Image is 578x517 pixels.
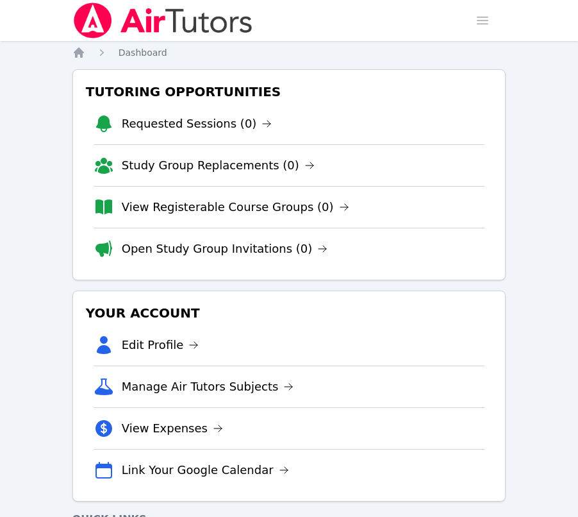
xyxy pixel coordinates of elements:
[122,115,272,133] a: Requested Sessions (0)
[122,336,199,354] a: Edit Profile
[122,461,289,479] a: Link Your Google Calendar
[122,157,315,174] a: Study Group Replacements (0)
[119,46,167,59] a: Dashboard
[83,301,495,325] h3: Your Account
[122,420,223,437] a: View Expenses
[83,80,495,103] h3: Tutoring Opportunities
[72,3,254,38] img: Air Tutors
[122,378,294,396] a: Manage Air Tutors Subjects
[72,46,506,59] nav: Breadcrumb
[119,47,167,58] span: Dashboard
[122,198,349,216] a: View Registerable Course Groups (0)
[122,240,328,258] a: Open Study Group Invitations (0)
